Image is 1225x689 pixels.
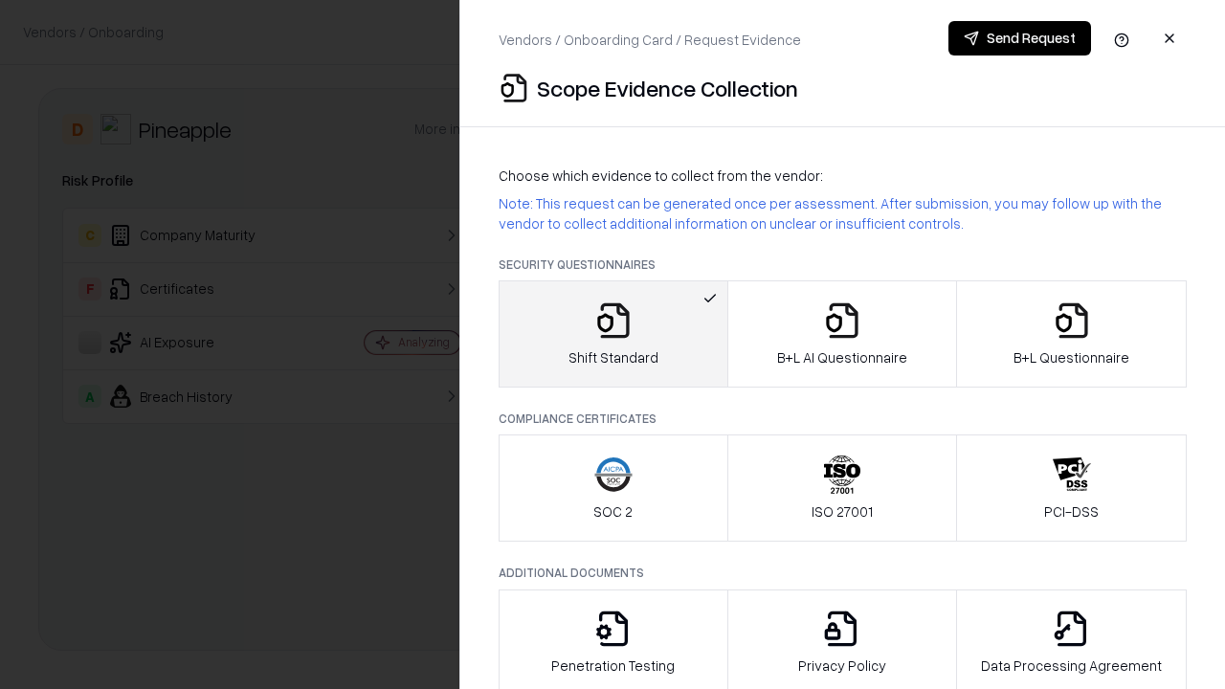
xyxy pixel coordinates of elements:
p: ISO 27001 [812,501,873,522]
button: PCI-DSS [956,434,1187,542]
p: Vendors / Onboarding Card / Request Evidence [499,30,801,50]
p: Scope Evidence Collection [537,73,798,103]
p: Choose which evidence to collect from the vendor: [499,166,1187,186]
p: B+L AI Questionnaire [777,347,907,367]
p: PCI-DSS [1044,501,1099,522]
p: B+L Questionnaire [1013,347,1129,367]
p: Additional Documents [499,565,1187,581]
p: Note: This request can be generated once per assessment. After submission, you may follow up with... [499,193,1187,233]
button: SOC 2 [499,434,728,542]
p: Shift Standard [568,347,658,367]
p: Security Questionnaires [499,256,1187,273]
p: Penetration Testing [551,656,675,676]
p: Privacy Policy [798,656,886,676]
button: Shift Standard [499,280,728,388]
p: Compliance Certificates [499,411,1187,427]
button: B+L AI Questionnaire [727,280,958,388]
button: Send Request [948,21,1091,56]
button: ISO 27001 [727,434,958,542]
p: SOC 2 [593,501,633,522]
button: B+L Questionnaire [956,280,1187,388]
p: Data Processing Agreement [981,656,1162,676]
